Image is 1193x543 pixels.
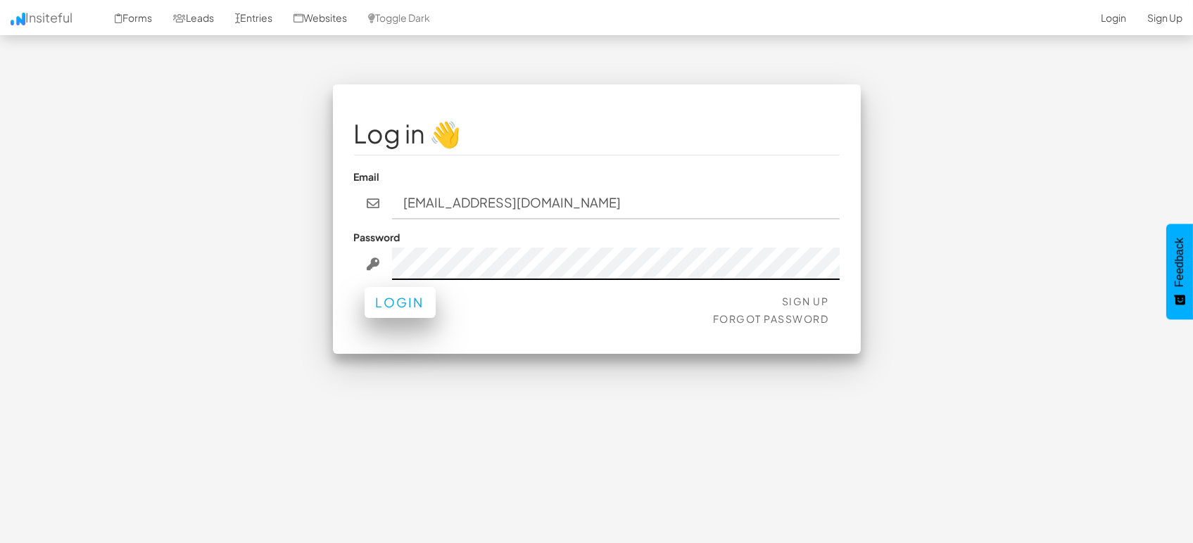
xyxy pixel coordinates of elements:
label: Email [354,170,380,184]
input: john@doe.com [392,187,840,219]
button: Feedback - Show survey [1166,224,1193,319]
img: icon.png [11,13,25,25]
label: Password [354,230,400,244]
a: Forgot Password [713,312,829,325]
button: Login [365,287,436,318]
span: Feedback [1173,238,1186,287]
a: Sign Up [782,295,829,307]
h1: Log in 👋 [354,120,840,148]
